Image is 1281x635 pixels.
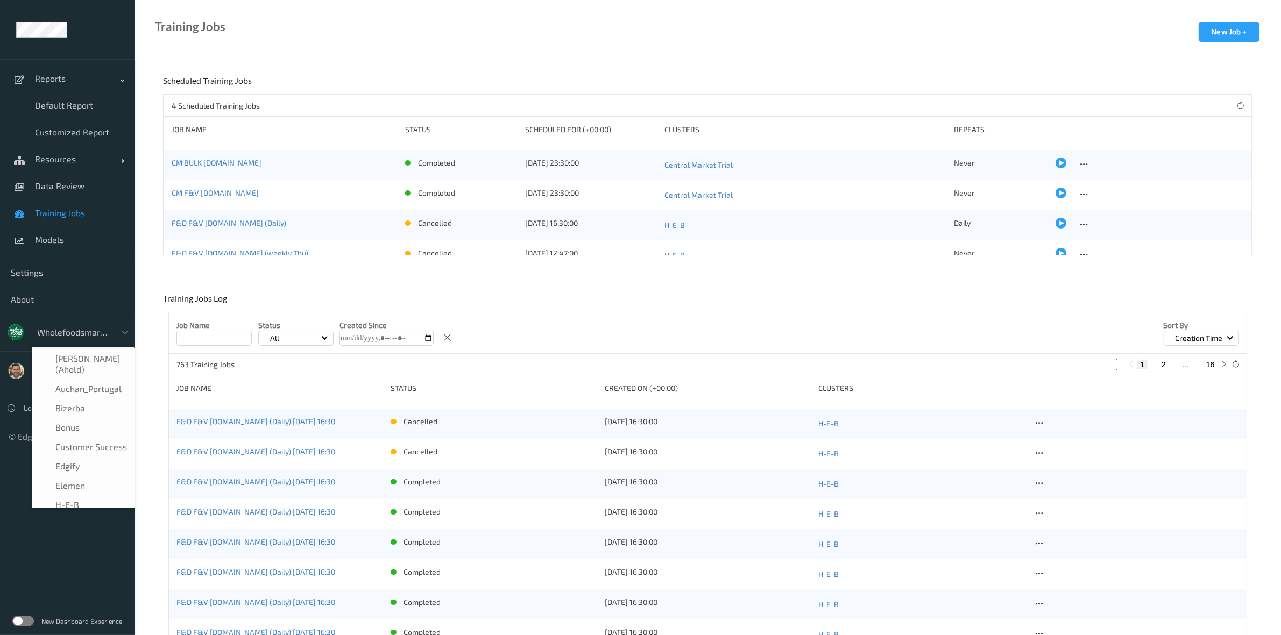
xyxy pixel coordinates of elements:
a: H-E-B [818,506,1025,522]
p: 4 Scheduled Training Jobs [172,101,260,111]
div: Scheduled for (+00:00) [525,124,657,135]
div: [DATE] 23:30:00 [525,188,657,198]
div: [DATE] 12:47:00 [525,248,657,259]
div: clusters [818,383,1025,394]
div: [DATE] 16:30:00 [605,537,811,547]
div: [DATE] 16:30:00 [605,446,811,457]
a: F&D F&V [DOMAIN_NAME] (Daily) [DATE] 16:30 [176,417,335,426]
a: H-E-B [818,446,1025,461]
p: completed [404,506,441,517]
div: Scheduled Training Jobs [163,75,254,94]
a: F&D F&V [DOMAIN_NAME] (Daily) [DATE] 16:30 [176,567,335,576]
p: Sort by [1164,320,1239,331]
div: Created On (+00:00) [605,383,811,394]
div: Repeats [954,124,1048,135]
div: Status [405,124,518,135]
p: cancelled [418,248,452,259]
a: CM F&V [DOMAIN_NAME] [172,188,259,197]
p: completed [404,567,441,577]
p: cancelled [404,446,438,457]
p: Created Since [339,320,434,331]
p: completed [404,537,441,547]
div: Job Name [176,383,383,394]
p: completed [418,158,455,168]
p: Job Name [176,320,252,331]
p: completed [404,597,441,608]
button: 2 [1158,360,1169,369]
a: F&D F&V [DOMAIN_NAME] (Daily) [DATE] 16:30 [176,477,335,486]
a: F&D F&V [DOMAIN_NAME] (Daily) [172,218,286,227]
span: Daily [954,218,971,227]
button: ... [1180,360,1193,369]
div: Training Jobs [155,22,225,32]
a: H-E-B [664,248,946,263]
span: Never [954,248,975,258]
div: Job Name [172,124,397,135]
p: cancelled [404,416,438,427]
a: H-E-B [818,476,1025,491]
a: Central Market Trial [664,188,946,203]
p: completed [404,476,441,487]
p: All [266,333,283,344]
div: [DATE] 16:30:00 [605,567,811,577]
p: cancelled [418,218,452,229]
a: F&D F&V [DOMAIN_NAME] (Daily) [DATE] 16:30 [176,537,335,546]
p: completed [418,188,455,198]
button: New Job + [1199,22,1259,42]
button: 1 [1137,360,1148,369]
div: [DATE] 16:30:00 [605,597,811,608]
div: [DATE] 16:30:00 [605,476,811,487]
a: H-E-B [818,537,1025,552]
a: H-E-B [818,567,1025,582]
div: status [391,383,597,394]
a: F&D F&V [DOMAIN_NAME] (Daily) [DATE] 16:30 [176,597,335,607]
div: [DATE] 16:30:00 [605,506,811,517]
a: F&D F&V [DOMAIN_NAME] (weekly Thu) [172,248,308,258]
a: F&D F&V [DOMAIN_NAME] (Daily) [DATE] 16:30 [176,507,335,516]
span: Never [954,158,975,167]
a: CM BULK [DOMAIN_NAME] [172,158,261,167]
p: Creation Time [1172,333,1227,344]
div: [DATE] 16:30:00 [525,218,657,229]
p: 763 Training Jobs [176,359,257,370]
a: Central Market Trial [664,158,946,173]
div: [DATE] 16:30:00 [605,416,811,427]
div: Clusters [664,124,946,135]
span: Never [954,188,975,197]
div: [DATE] 23:30:00 [525,158,657,168]
p: Status [258,320,334,331]
button: 16 [1203,360,1218,369]
a: H-E-B [818,416,1025,431]
a: H-E-B [818,597,1025,612]
a: F&D F&V [DOMAIN_NAME] (Daily) [DATE] 16:30 [176,447,335,456]
a: H-E-B [664,218,946,233]
div: Training Jobs Log [163,293,230,312]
